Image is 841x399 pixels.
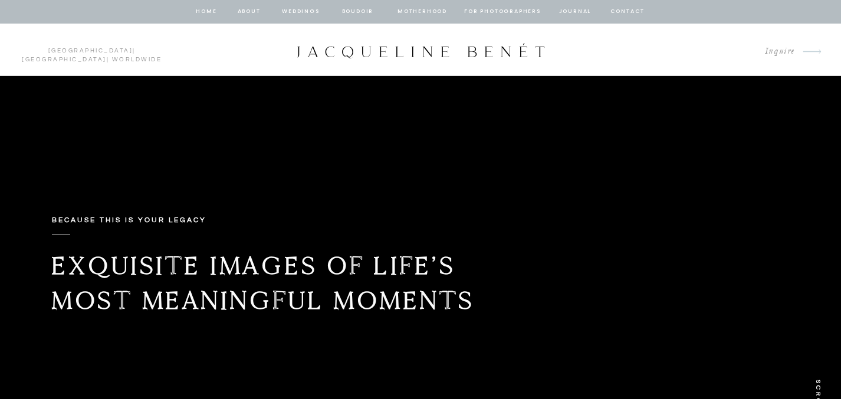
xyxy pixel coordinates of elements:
[22,57,107,62] a: [GEOGRAPHIC_DATA]
[51,250,475,316] b: Exquisite images of life’s most meaningful moments
[557,6,593,17] a: journal
[397,6,446,17] a: Motherhood
[17,47,167,54] p: | | Worldwide
[52,216,206,224] b: Because this is your legacy
[48,48,133,54] a: [GEOGRAPHIC_DATA]
[464,6,541,17] a: for photographers
[236,6,261,17] a: about
[195,6,218,17] a: home
[281,6,321,17] a: Weddings
[609,6,646,17] a: contact
[341,6,374,17] a: BOUDOIR
[755,44,795,60] a: Inquire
